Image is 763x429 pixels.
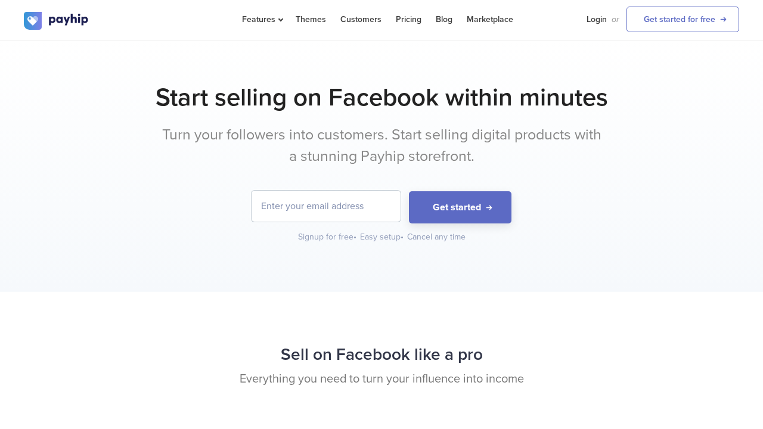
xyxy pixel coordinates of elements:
input: Enter your email address [252,191,401,222]
div: Cancel any time [407,231,466,243]
button: Get started [409,191,511,224]
span: • [401,232,404,242]
h2: Sell on Facebook like a pro [24,339,739,371]
h1: Start selling on Facebook within minutes [24,83,739,113]
img: logo.svg [24,12,89,30]
div: Easy setup [360,231,405,243]
p: Turn your followers into customers. Start selling digital products with a stunning Payhip storefr... [158,125,605,167]
p: Everything you need to turn your influence into income [24,371,739,388]
div: Signup for free [298,231,358,243]
span: Features [242,14,281,24]
a: Get started for free [626,7,739,32]
span: • [353,232,356,242]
